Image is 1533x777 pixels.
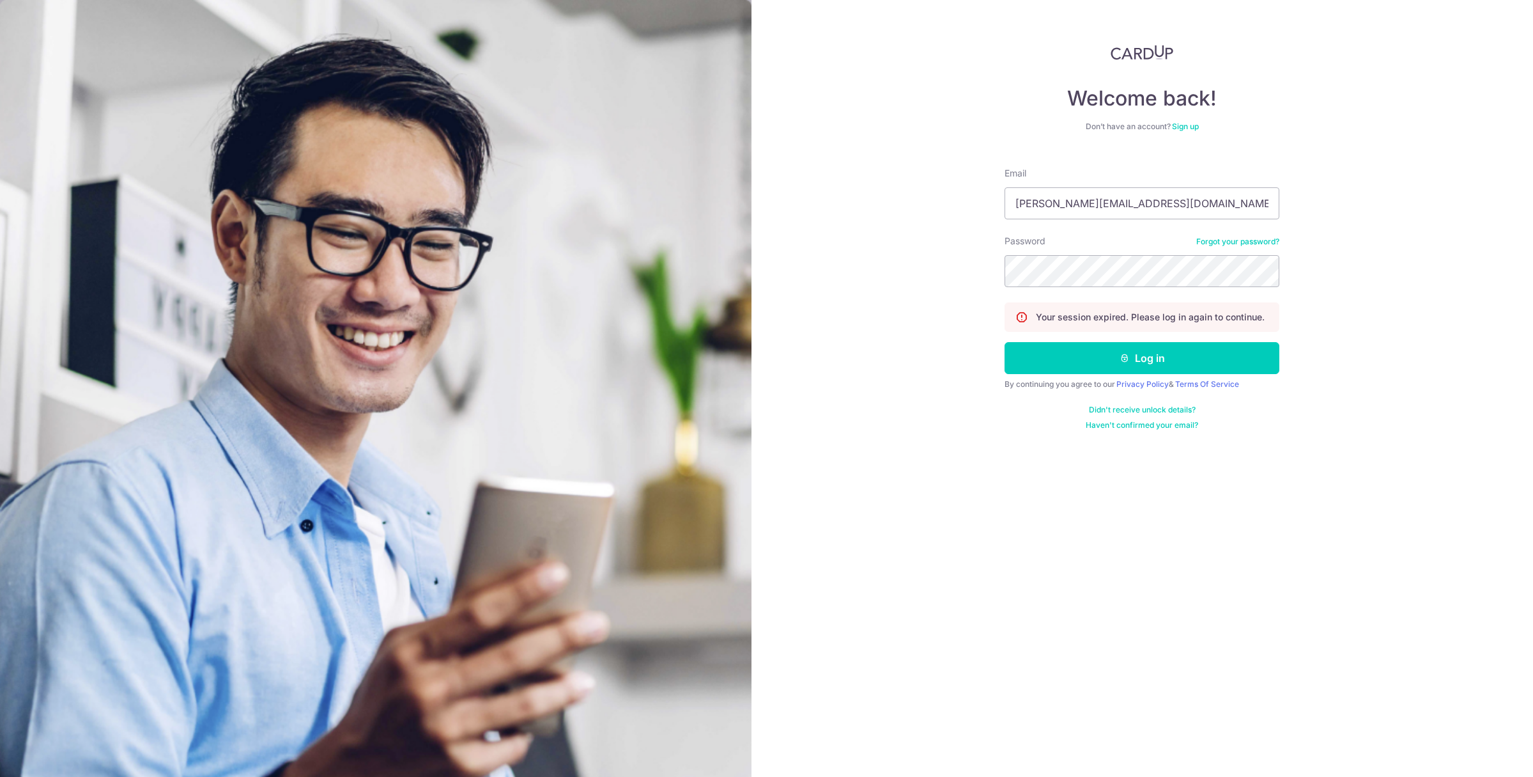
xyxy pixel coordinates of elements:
[1005,235,1045,247] label: Password
[1116,379,1169,389] a: Privacy Policy
[1005,167,1026,180] label: Email
[1086,420,1198,430] a: Haven't confirmed your email?
[1036,311,1265,324] p: Your session expired. Please log in again to continue.
[1005,122,1279,132] div: Don’t have an account?
[1005,379,1279,389] div: By continuing you agree to our &
[1005,86,1279,111] h4: Welcome back!
[1005,342,1279,374] button: Log in
[1175,379,1239,389] a: Terms Of Service
[1111,45,1173,60] img: CardUp Logo
[1005,187,1279,219] input: Enter your Email
[1172,122,1199,131] a: Sign up
[1089,405,1196,415] a: Didn't receive unlock details?
[1196,237,1279,247] a: Forgot your password?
